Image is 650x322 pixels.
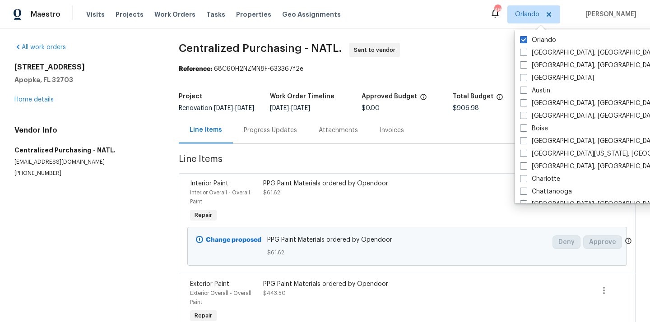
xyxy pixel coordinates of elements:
[14,44,66,51] a: All work orders
[31,10,60,19] span: Maestro
[179,43,342,54] span: Centralized Purchasing - NATL.
[282,10,341,19] span: Geo Assignments
[154,10,195,19] span: Work Orders
[190,190,250,204] span: Interior Overall - Overall Paint
[496,93,503,105] span: The total cost of line items that have been proposed by Opendoor. This sum includes line items th...
[270,105,310,111] span: -
[362,93,417,100] h5: Approved Budget
[552,235,580,249] button: Deny
[582,10,636,19] span: [PERSON_NAME]
[179,64,636,74] div: 68C60H2NZMN8F-633367f2e
[515,10,539,19] span: Orlando
[520,74,594,83] label: [GEOGRAPHIC_DATA]
[354,46,399,55] span: Sent to vendor
[291,105,310,111] span: [DATE]
[267,235,547,244] span: PPG Paint Materials ordered by Opendoor
[191,211,216,220] span: Repair
[362,105,380,111] span: $0.00
[179,105,254,111] span: Renovation
[179,66,212,72] b: Reference:
[453,93,493,100] h5: Total Budget
[214,105,233,111] span: [DATE]
[420,93,427,105] span: The total cost of line items that have been approved by both Opendoor and the Trade Partner. This...
[14,126,157,135] h4: Vendor Info
[206,11,225,18] span: Tasks
[494,5,501,14] div: 46
[190,125,222,134] div: Line Items
[263,190,280,195] span: $61.62
[270,105,289,111] span: [DATE]
[179,155,587,171] span: Line Items
[380,126,404,135] div: Invoices
[14,97,54,103] a: Home details
[190,281,229,287] span: Exterior Paint
[14,158,157,166] p: [EMAIL_ADDRESS][DOMAIN_NAME]
[179,93,202,100] h5: Project
[263,280,441,289] div: PPG Paint Materials ordered by Opendoor
[453,105,479,111] span: $906.98
[191,311,216,320] span: Repair
[14,170,157,177] p: [PHONE_NUMBER]
[263,290,286,296] span: $443.50
[190,290,251,305] span: Exterior Overall - Overall Paint
[625,237,632,247] span: Only a market manager or an area construction manager can approve
[14,63,157,72] h2: [STREET_ADDRESS]
[206,237,261,243] b: Change proposed
[270,93,334,100] h5: Work Order Timeline
[14,75,157,84] h5: Apopka, FL 32703
[214,105,254,111] span: -
[263,179,441,188] div: PPG Paint Materials ordered by Opendoor
[583,235,622,249] button: Approve
[520,175,560,184] label: Charlotte
[235,105,254,111] span: [DATE]
[14,146,157,155] h5: Centralized Purchasing - NATL.
[86,10,105,19] span: Visits
[520,86,550,95] label: Austin
[520,187,572,196] label: Chattanooga
[267,248,547,257] span: $61.62
[236,10,271,19] span: Properties
[520,124,548,133] label: Boise
[520,36,556,45] label: Orlando
[190,180,228,187] span: Interior Paint
[319,126,358,135] div: Attachments
[116,10,144,19] span: Projects
[244,126,297,135] div: Progress Updates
